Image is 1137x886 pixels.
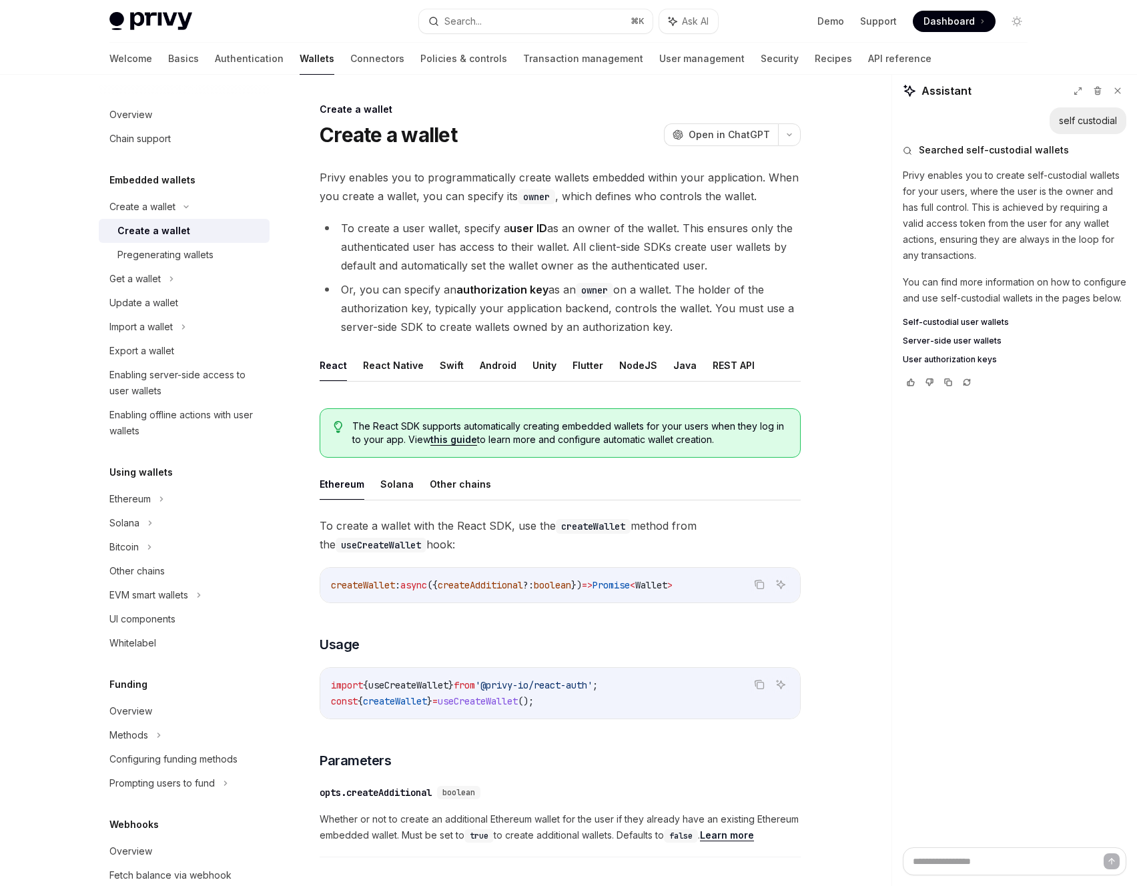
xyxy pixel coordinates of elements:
span: createWallet [363,695,427,707]
span: useCreateWallet [368,679,448,691]
div: Enabling offline actions with user wallets [109,407,262,439]
button: React [320,350,347,381]
div: Export a wallet [109,343,174,359]
div: Fetch balance via webhook [109,867,232,883]
span: < [630,579,635,591]
span: boolean [442,787,475,798]
div: Chain support [109,131,171,147]
span: useCreateWallet [438,695,518,707]
a: Connectors [350,43,404,75]
span: Promise [593,579,630,591]
span: }) [571,579,582,591]
a: Authentication [215,43,284,75]
div: Search... [444,13,482,29]
code: true [464,829,494,843]
a: Enabling server-side access to user wallets [99,363,270,403]
button: Android [480,350,516,381]
a: Demo [817,15,844,28]
div: Pregenerating wallets [117,247,214,263]
a: Overview [99,699,270,723]
a: this guide [430,434,477,446]
a: Server-side user wallets [903,336,1126,346]
span: Searched self-custodial wallets [919,143,1069,157]
code: false [664,829,698,843]
button: Java [673,350,697,381]
button: Search...⌘K [419,9,653,33]
span: => [582,579,593,591]
a: Enabling offline actions with user wallets [99,403,270,443]
li: To create a user wallet, specify a as an owner of the wallet. This ensures only the authenticated... [320,219,801,275]
h5: Embedded wallets [109,172,196,188]
div: Methods [109,727,148,743]
button: NodeJS [619,350,657,381]
button: Swift [440,350,464,381]
a: API reference [868,43,931,75]
svg: Tip [334,421,343,433]
span: createAdditional [438,579,523,591]
div: Other chains [109,563,165,579]
code: useCreateWallet [336,538,426,552]
a: Chain support [99,127,270,151]
span: Server-side user wallets [903,336,1002,346]
span: The React SDK supports automatically creating embedded wallets for your users when they log in to... [352,420,787,446]
button: Copy the contents from the code block [751,576,768,593]
button: Ask AI [772,576,789,593]
img: light logo [109,12,192,31]
a: User management [659,43,745,75]
a: Whitelabel [99,631,270,655]
span: = [432,695,438,707]
a: Overview [99,839,270,863]
button: Flutter [573,350,603,381]
button: Toggle dark mode [1006,11,1028,32]
div: Configuring funding methods [109,751,238,767]
span: async [400,579,427,591]
div: Overview [109,703,152,719]
a: Other chains [99,559,270,583]
span: const [331,695,358,707]
div: Create a wallet [117,223,190,239]
span: Self-custodial user wallets [903,317,1009,328]
p: You can find more information on how to configure and use self-custodial wallets in the pages below. [903,274,1126,306]
a: Overview [99,103,270,127]
a: Pregenerating wallets [99,243,270,267]
strong: user ID [510,221,547,235]
span: Whether or not to create an additional Ethereum wallet for the user if they already have an exist... [320,811,801,843]
button: Solana [380,468,414,500]
button: React Native [363,350,424,381]
div: Get a wallet [109,271,161,287]
div: Overview [109,843,152,859]
div: Whitelabel [109,635,156,651]
button: Other chains [430,468,491,500]
span: Open in ChatGPT [689,128,770,141]
span: Ask AI [682,15,709,28]
button: REST API [713,350,755,381]
span: User authorization keys [903,354,997,365]
span: > [667,579,673,591]
button: Unity [532,350,556,381]
span: (); [518,695,534,707]
a: Configuring funding methods [99,747,270,771]
div: self custodial [1059,114,1117,127]
button: Ask AI [772,676,789,693]
code: createWallet [556,519,631,534]
span: createWallet [331,579,395,591]
div: UI components [109,611,175,627]
a: Learn more [700,829,754,841]
a: User authorization keys [903,354,1126,365]
h5: Webhooks [109,817,159,833]
button: Copy the contents from the code block [751,676,768,693]
span: { [358,695,363,707]
a: Welcome [109,43,152,75]
p: Privy enables you to create self-custodial wallets for your users, where the user is the owner an... [903,167,1126,264]
span: Wallet [635,579,667,591]
button: Ethereum [320,468,364,500]
button: Ask AI [659,9,718,33]
a: Export a wallet [99,339,270,363]
span: ?: [523,579,534,591]
div: Enabling server-side access to user wallets [109,367,262,399]
a: Dashboard [913,11,996,32]
h5: Using wallets [109,464,173,480]
code: owner [518,189,555,204]
a: Basics [168,43,199,75]
li: Or, you can specify an as an on a wallet. The holder of the authorization key, typically your app... [320,280,801,336]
